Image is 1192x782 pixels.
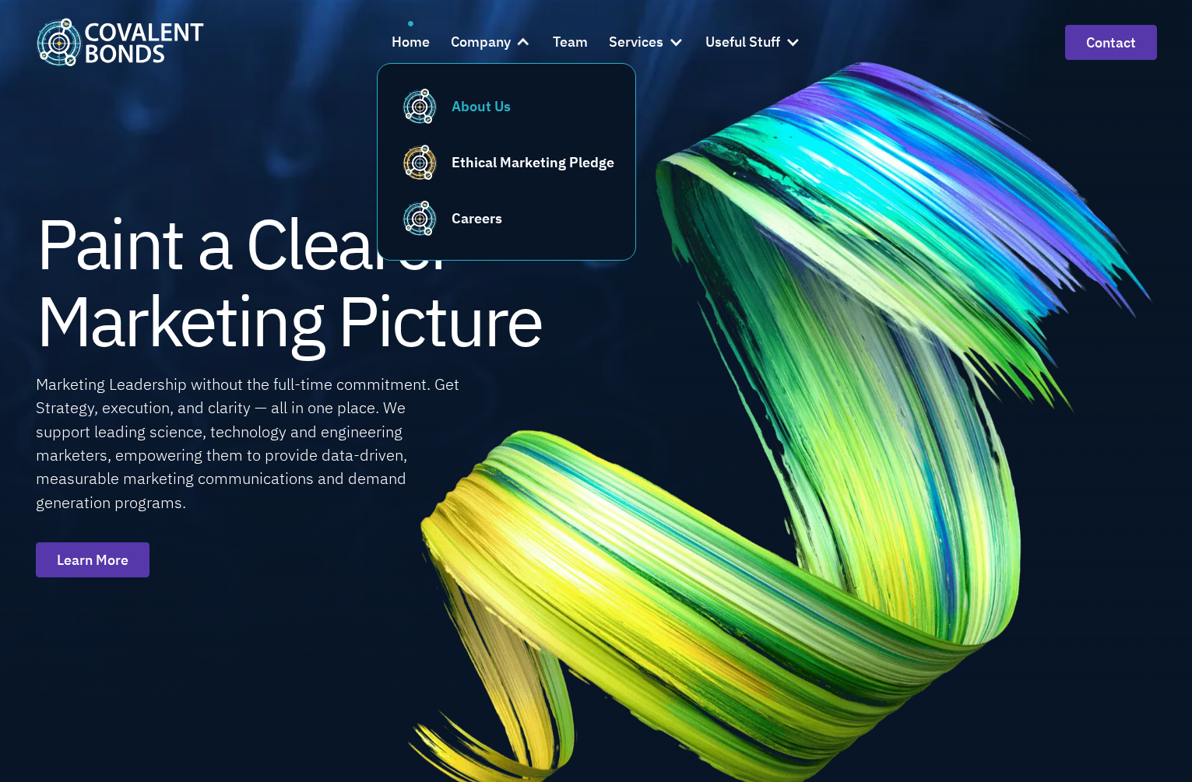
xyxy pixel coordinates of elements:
img: Covalent Bonds Teal Favicon [399,197,441,239]
a: Covalent Bonds Teal FaviconCareers [399,197,614,239]
a: Learn More [36,542,149,577]
div: Company [451,31,511,54]
div: Services [609,21,684,63]
a: Covalent Bonds Yellow FaviconEthical Marketing Pledge [399,141,614,183]
a: Team [553,21,588,63]
img: Covalent Bonds White / Teal Logo [36,18,204,65]
div: Careers [452,208,502,229]
div: Services [609,31,663,54]
a: home [36,18,204,65]
div: Ethical Marketing Pledge [452,152,614,173]
img: Covalent Bonds Yellow Favicon [399,141,441,183]
a: Home [392,21,430,63]
h1: Paint a Clearer Marketing Picture [36,205,542,359]
div: Home [392,31,430,54]
div: About Us [452,96,511,117]
a: contact [1065,25,1157,60]
div: Team [553,31,588,54]
div: Company [451,21,532,63]
iframe: Chat Widget [955,614,1192,782]
a: Covalent Bonds Teal FaviconAbout Us [399,85,614,127]
div: Useful Stuff [705,31,780,54]
img: Covalent Bonds Teal Favicon [399,85,441,127]
div: Marketing Leadership without the full-time commitment. Get Strategy, execution, and clarity — all... [36,373,462,514]
nav: Company [377,63,636,261]
div: Useful Stuff [705,21,801,63]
